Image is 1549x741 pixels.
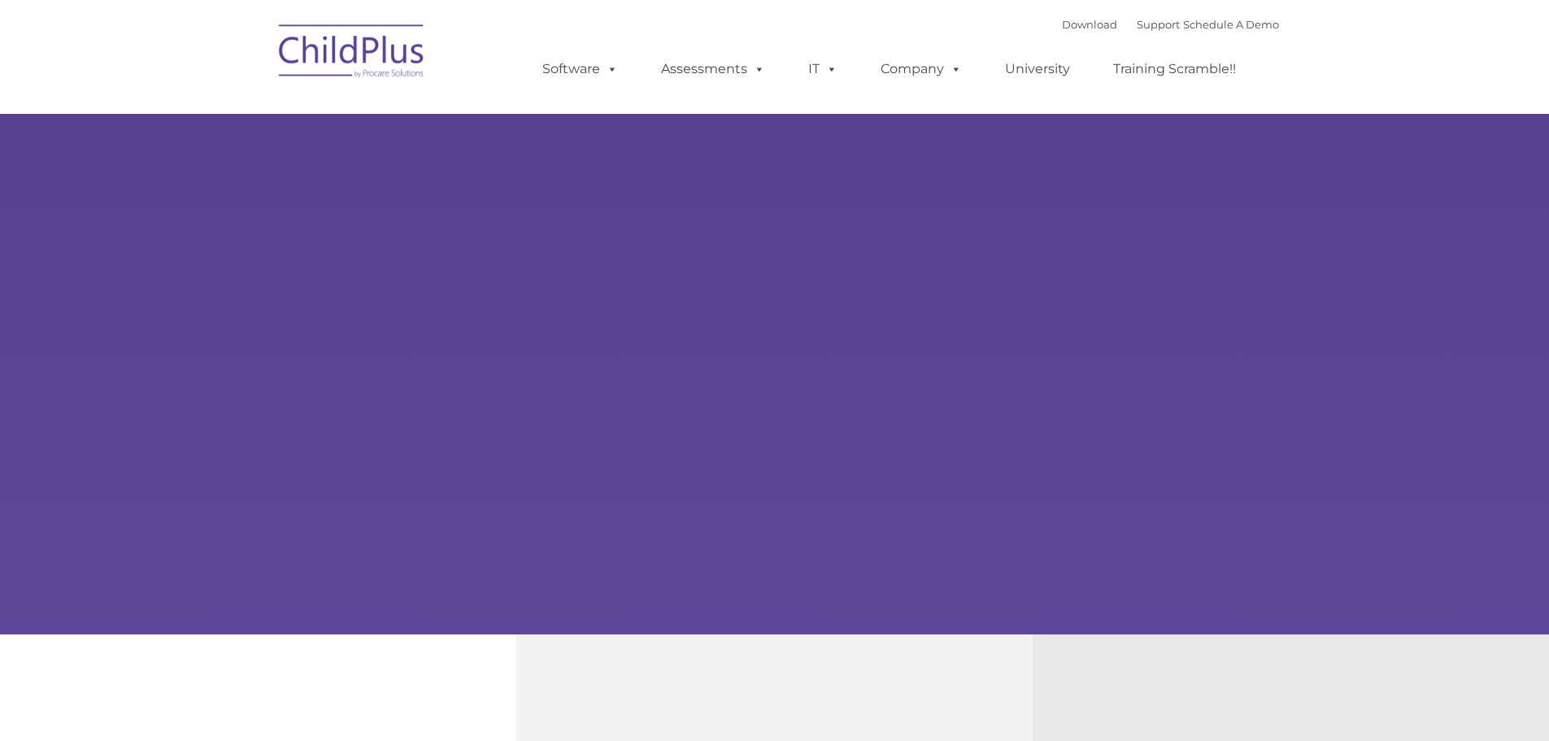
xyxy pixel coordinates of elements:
[1183,18,1279,31] a: Schedule A Demo
[1097,53,1252,85] a: Training Scramble!!
[526,53,634,85] a: Software
[271,13,433,94] img: ChildPlus by Procare Solutions
[1062,18,1117,31] a: Download
[864,53,978,85] a: Company
[645,53,781,85] a: Assessments
[792,53,854,85] a: IT
[1137,18,1180,31] a: Support
[989,53,1086,85] a: University
[1062,18,1279,31] font: |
